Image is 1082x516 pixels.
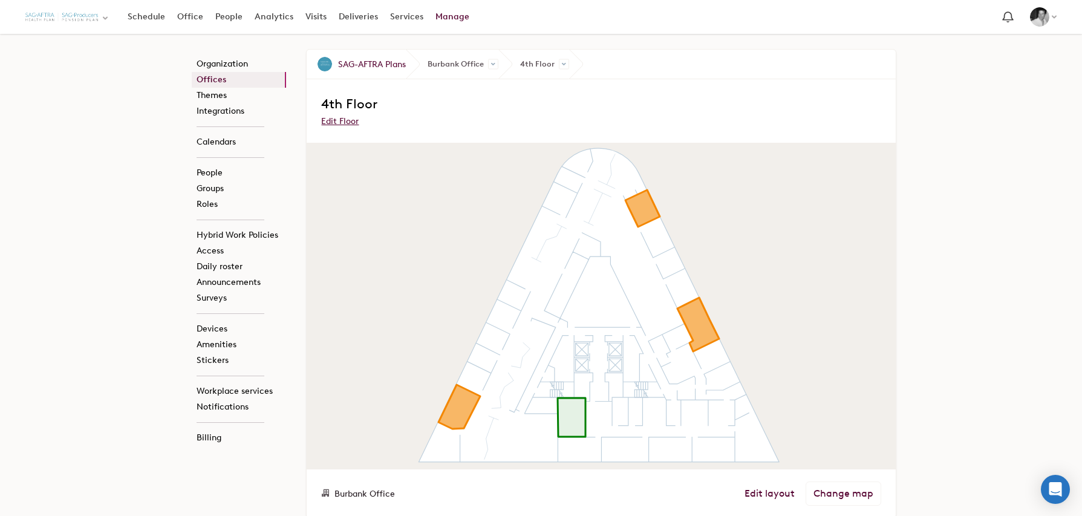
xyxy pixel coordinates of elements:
a: Organization [192,56,286,72]
a: Offices [192,72,286,88]
a: Calendars [192,134,286,150]
a: Access [192,243,286,259]
a: Stickers [192,353,286,368]
a: Surveys [192,290,286,306]
span: SAG-AFTRA Plans [338,58,406,71]
img: SAG-AFTRA Plans [318,57,332,71]
span: Burbank Office [334,489,395,499]
img: Joe Ramos [1030,7,1049,27]
span: Notification bell navigates to notifications page [1000,9,1016,25]
span: 4th Floor [498,50,569,79]
a: Edit Floor [321,116,359,126]
button: Select an organization - SAG-AFTRA Plans currently selected [19,4,116,31]
a: Edit layout [745,488,795,500]
a: Deliveries [333,6,384,28]
a: Billing [192,430,286,446]
a: SAG-AFTRA Plans SAG-AFTRA Plans [307,50,406,79]
a: Hybrid Work Policies [192,227,286,243]
a: Amenities [192,337,286,353]
a: Themes [192,88,286,103]
span: 4th Floor [321,96,377,112]
a: Change map [806,482,881,506]
span: Burbank Office [406,50,498,79]
a: Analytics [249,6,299,28]
a: Services [384,6,429,28]
a: Visits [299,6,333,28]
button: Joe Ramos [1024,4,1063,30]
a: Workplace services [192,384,286,399]
a: Schedule [122,6,171,28]
a: Daily roster [192,259,286,275]
a: Manage [429,6,475,28]
a: Announcements [192,275,286,290]
a: Notification bell navigates to notifications page [997,6,1019,28]
a: Devices [192,321,286,337]
a: Roles [192,197,286,212]
a: Office [171,6,209,28]
a: People [192,165,286,181]
div: Open Intercom Messenger [1041,475,1070,504]
a: Integrations [192,103,286,119]
a: People [209,6,249,28]
a: Notifications [192,399,286,415]
a: Groups [192,181,286,197]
